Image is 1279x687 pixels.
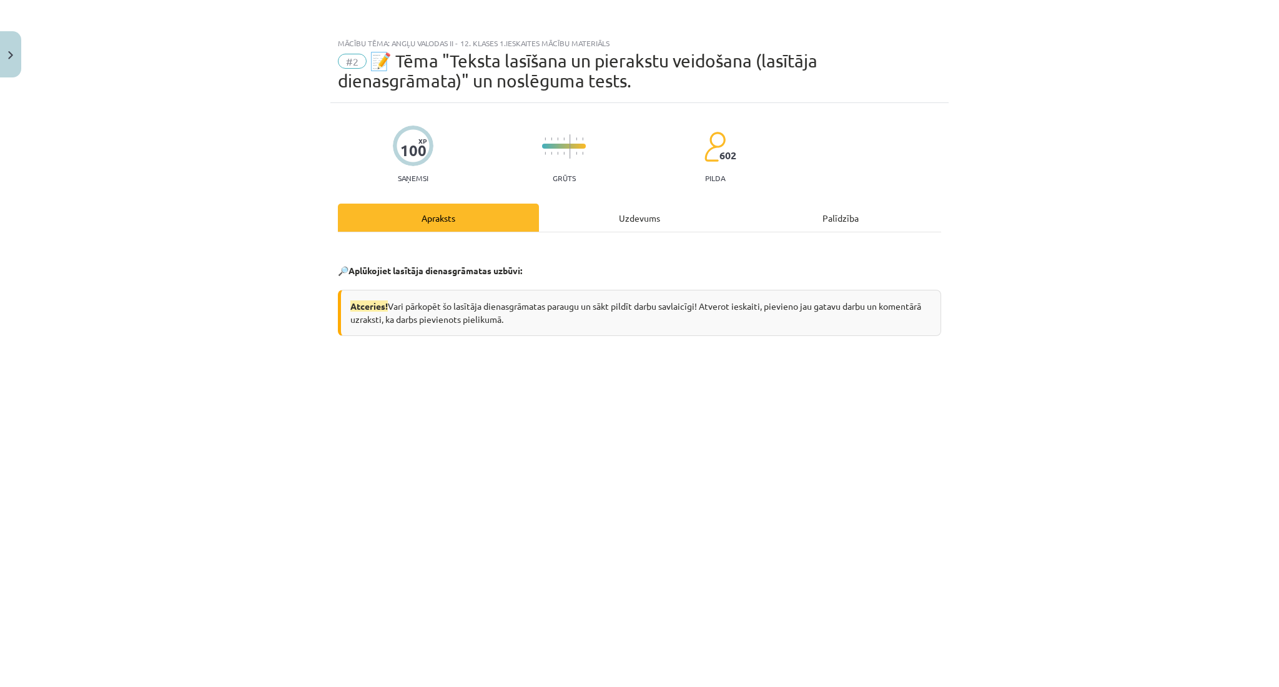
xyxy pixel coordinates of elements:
[705,174,725,182] p: pilda
[563,137,565,141] img: icon-short-line-57e1e144782c952c97e751825c79c345078a6d821885a25fce030b3d8c18986b.svg
[338,54,367,69] span: #2
[350,300,388,312] span: Atceries!
[338,204,539,232] div: Apraksts
[551,152,552,155] img: icon-short-line-57e1e144782c952c97e751825c79c345078a6d821885a25fce030b3d8c18986b.svg
[545,152,546,155] img: icon-short-line-57e1e144782c952c97e751825c79c345078a6d821885a25fce030b3d8c18986b.svg
[553,174,576,182] p: Grūts
[582,137,583,141] img: icon-short-line-57e1e144782c952c97e751825c79c345078a6d821885a25fce030b3d8c18986b.svg
[557,137,558,141] img: icon-short-line-57e1e144782c952c97e751825c79c345078a6d821885a25fce030b3d8c18986b.svg
[582,152,583,155] img: icon-short-line-57e1e144782c952c97e751825c79c345078a6d821885a25fce030b3d8c18986b.svg
[557,152,558,155] img: icon-short-line-57e1e144782c952c97e751825c79c345078a6d821885a25fce030b3d8c18986b.svg
[545,137,546,141] img: icon-short-line-57e1e144782c952c97e751825c79c345078a6d821885a25fce030b3d8c18986b.svg
[551,137,552,141] img: icon-short-line-57e1e144782c952c97e751825c79c345078a6d821885a25fce030b3d8c18986b.svg
[338,51,817,91] span: 📝 Tēma "Teksta lasīšana un pierakstu veidošana (lasītāja dienasgrāmata)" un noslēguma tests.
[740,204,941,232] div: Palīdzība
[563,152,565,155] img: icon-short-line-57e1e144782c952c97e751825c79c345078a6d821885a25fce030b3d8c18986b.svg
[338,290,941,336] div: Vari pārkopēt šo lasītāja dienasgrāmatas paraugu un sākt pildīt darbu savlaicīgi! Atverot ieskait...
[338,264,941,277] p: 🔎
[576,137,577,141] img: icon-short-line-57e1e144782c952c97e751825c79c345078a6d821885a25fce030b3d8c18986b.svg
[704,131,726,162] img: students-c634bb4e5e11cddfef0936a35e636f08e4e9abd3cc4e673bd6f9a4125e45ecb1.svg
[338,39,941,47] div: Mācību tēma: Angļu valodas ii - 12. klases 1.ieskaites mācību materiāls
[348,265,522,276] strong: Aplūkojiet lasītāja dienasgrāmatas uzbūvi:
[570,134,571,159] img: icon-long-line-d9ea69661e0d244f92f715978eff75569469978d946b2353a9bb055b3ed8787d.svg
[576,152,577,155] img: icon-short-line-57e1e144782c952c97e751825c79c345078a6d821885a25fce030b3d8c18986b.svg
[8,51,13,59] img: icon-close-lesson-0947bae3869378f0d4975bcd49f059093ad1ed9edebbc8119c70593378902aed.svg
[719,150,736,161] span: 602
[418,137,427,144] span: XP
[400,142,427,159] div: 100
[539,204,740,232] div: Uzdevums
[393,174,433,182] p: Saņemsi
